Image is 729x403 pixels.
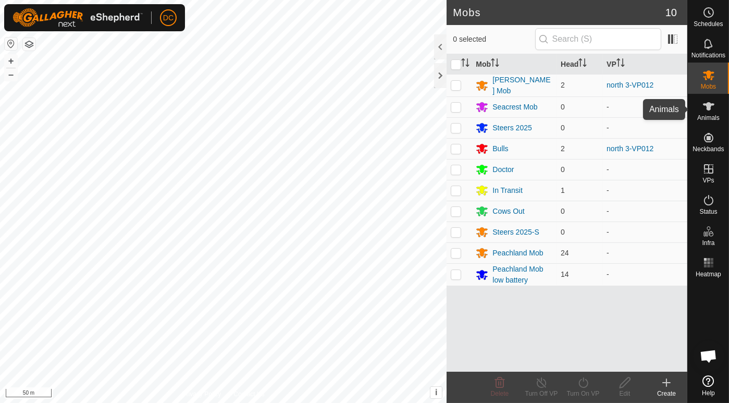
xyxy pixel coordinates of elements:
[492,102,537,113] div: Seacrest Mob
[702,240,714,246] span: Infra
[492,75,552,96] div: [PERSON_NAME] Mob
[491,390,509,397] span: Delete
[561,165,565,174] span: 0
[535,28,661,50] input: Search (S)
[665,5,677,20] span: 10
[602,263,687,286] td: -
[561,228,565,236] span: 0
[693,146,724,152] span: Neckbands
[702,390,715,396] span: Help
[453,34,535,45] span: 0 selected
[5,55,17,67] button: +
[492,164,514,175] div: Doctor
[491,60,499,68] p-sorticon: Activate to sort
[561,249,569,257] span: 24
[492,123,532,133] div: Steers 2025
[492,185,523,196] div: In Transit
[701,83,716,90] span: Mobs
[602,54,687,75] th: VP
[5,38,17,50] button: Reset Map
[699,209,717,215] span: Status
[182,389,221,399] a: Privacy Policy
[521,389,562,398] div: Turn Off VP
[688,371,729,400] a: Help
[557,54,602,75] th: Head
[602,159,687,180] td: -
[561,103,565,111] span: 0
[492,227,539,238] div: Steers 2025-S
[607,81,653,89] a: north 3-VP012
[5,68,17,81] button: –
[453,6,665,19] h2: Mobs
[562,389,604,398] div: Turn On VP
[602,180,687,201] td: -
[694,21,723,27] span: Schedules
[461,60,469,68] p-sorticon: Activate to sort
[561,270,569,278] span: 14
[561,124,565,132] span: 0
[430,387,442,398] button: i
[607,144,653,153] a: north 3-VP012
[492,143,508,154] div: Bulls
[604,389,646,398] div: Edit
[602,222,687,242] td: -
[616,60,625,68] p-sorticon: Activate to sort
[602,242,687,263] td: -
[561,186,565,194] span: 1
[696,271,721,277] span: Heatmap
[561,144,565,153] span: 2
[646,389,687,398] div: Create
[492,248,543,259] div: Peachland Mob
[602,201,687,222] td: -
[492,264,552,286] div: Peachland Mob low battery
[702,177,714,184] span: VPs
[602,117,687,138] td: -
[697,115,720,121] span: Animals
[561,207,565,215] span: 0
[472,54,557,75] th: Mob
[23,38,35,51] button: Map Layers
[13,8,143,27] img: Gallagher Logo
[602,96,687,117] td: -
[233,389,264,399] a: Contact Us
[492,206,524,217] div: Cows Out
[691,52,725,58] span: Notifications
[693,340,724,372] div: Open chat
[578,60,587,68] p-sorticon: Activate to sort
[435,388,437,397] span: i
[163,13,174,23] span: DC
[561,81,565,89] span: 2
